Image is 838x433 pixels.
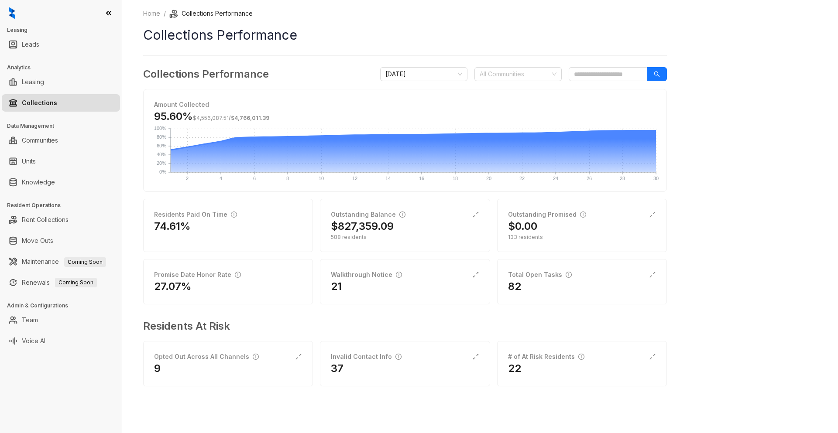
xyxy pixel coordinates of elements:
[2,211,120,228] li: Rent Collections
[620,176,625,181] text: 28
[519,176,525,181] text: 22
[143,66,269,82] h3: Collections Performance
[7,26,122,34] h3: Leasing
[7,201,122,209] h3: Resident Operations
[472,271,479,278] span: expand-alt
[2,36,120,53] li: Leads
[159,169,166,174] text: 0%
[331,270,402,280] div: Walkthrough Notice
[154,280,192,293] h2: 27.07%
[2,253,120,270] li: Maintenance
[253,354,259,360] span: info-circle
[154,270,241,280] div: Promise Date Honor Rate
[649,271,656,278] span: expand-alt
[157,160,166,166] text: 20%
[157,134,166,140] text: 80%
[22,211,69,228] a: Rent Collections
[186,176,189,181] text: 2
[396,272,402,278] span: info-circle
[253,176,256,181] text: 6
[154,101,209,108] strong: Amount Collected
[154,219,191,233] h2: 74.61%
[2,232,120,249] li: Move Outs
[654,71,660,77] span: search
[169,9,253,18] li: Collections Performance
[649,353,656,360] span: expand-alt
[9,7,15,19] img: logo
[7,302,122,310] h3: Admin & Configurations
[331,210,405,219] div: Outstanding Balance
[587,176,592,181] text: 26
[453,176,458,181] text: 18
[395,354,402,360] span: info-circle
[2,311,120,329] li: Team
[193,115,269,121] span: /
[231,115,269,121] span: $4,766,011.39
[331,280,342,293] h2: 21
[22,174,55,191] a: Knowledge
[2,73,120,91] li: Leasing
[580,211,586,218] span: info-circle
[286,176,289,181] text: 8
[220,176,222,181] text: 4
[154,352,259,361] div: Opted Out Across All Channels
[7,64,122,72] h3: Analytics
[22,153,36,170] a: Units
[2,274,120,291] li: Renewals
[22,311,38,329] a: Team
[2,94,120,112] li: Collections
[154,109,269,123] h3: 95.60%
[154,126,166,131] text: 100%
[143,318,660,334] h3: Residents At Risk
[419,176,424,181] text: 16
[154,210,237,219] div: Residents Paid On Time
[653,176,659,181] text: 30
[508,210,586,219] div: Outstanding Promised
[22,332,45,350] a: Voice AI
[143,25,667,45] h1: Collections Performance
[22,274,97,291] a: RenewalsComing Soon
[508,280,521,293] h2: 82
[235,272,241,278] span: info-circle
[508,219,537,233] h2: $0.00
[2,153,120,170] li: Units
[2,332,120,350] li: Voice AI
[22,132,58,149] a: Communities
[472,353,479,360] span: expand-alt
[508,361,521,375] h2: 22
[508,233,656,241] div: 133 residents
[566,272,572,278] span: info-circle
[319,176,324,181] text: 10
[55,278,97,287] span: Coming Soon
[649,211,656,218] span: expand-alt
[154,361,161,375] h2: 9
[164,9,166,18] li: /
[7,122,122,130] h3: Data Management
[157,152,166,157] text: 40%
[22,94,57,112] a: Collections
[553,176,558,181] text: 24
[141,9,162,18] a: Home
[331,352,402,361] div: Invalid Contact Info
[331,219,394,233] h2: $827,359.09
[193,115,229,121] span: $4,556,087.51
[472,211,479,218] span: expand-alt
[331,361,343,375] h2: 37
[2,174,120,191] li: Knowledge
[385,68,462,81] span: September 2025
[508,352,584,361] div: # of At Risk Residents
[22,232,53,249] a: Move Outs
[486,176,491,181] text: 20
[2,132,120,149] li: Communities
[295,353,302,360] span: expand-alt
[352,176,357,181] text: 12
[22,36,39,53] a: Leads
[399,211,405,218] span: info-circle
[385,176,391,181] text: 14
[331,233,479,241] div: 588 residents
[22,73,44,91] a: Leasing
[231,211,237,218] span: info-circle
[64,257,106,267] span: Coming Soon
[157,143,166,148] text: 60%
[508,270,572,280] div: Total Open Tasks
